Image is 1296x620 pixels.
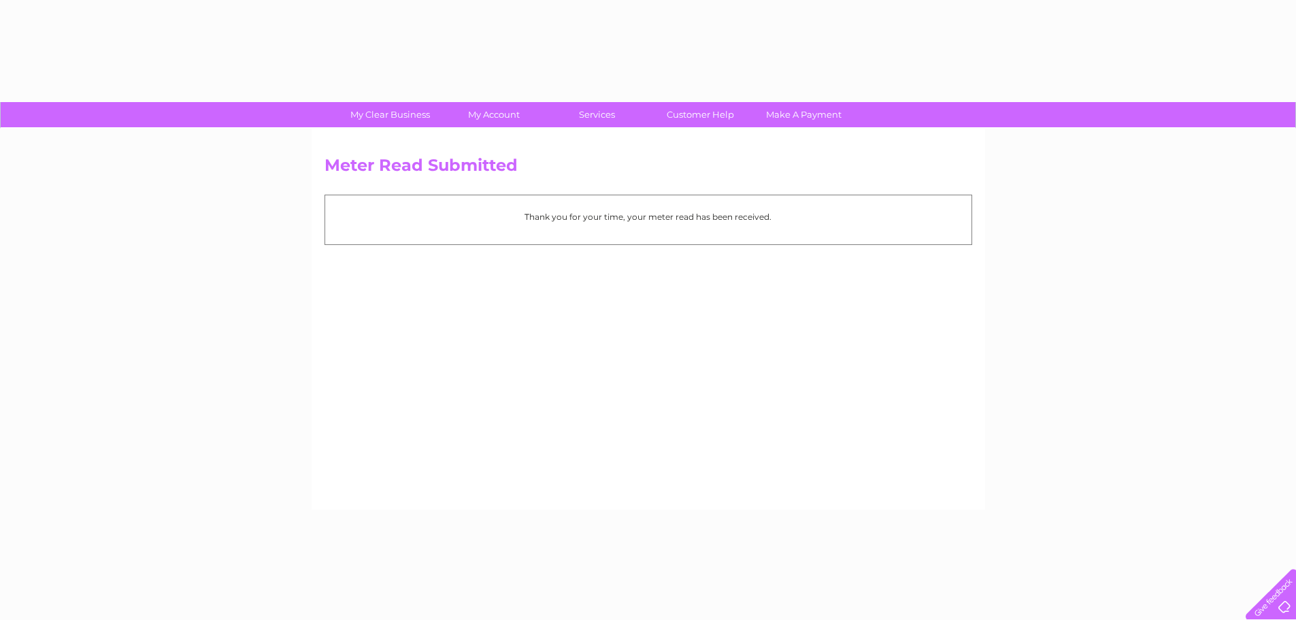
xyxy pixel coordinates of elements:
[332,210,965,223] p: Thank you for your time, your meter read has been received.
[437,102,550,127] a: My Account
[748,102,860,127] a: Make A Payment
[334,102,446,127] a: My Clear Business
[325,156,972,182] h2: Meter Read Submitted
[541,102,653,127] a: Services
[644,102,757,127] a: Customer Help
